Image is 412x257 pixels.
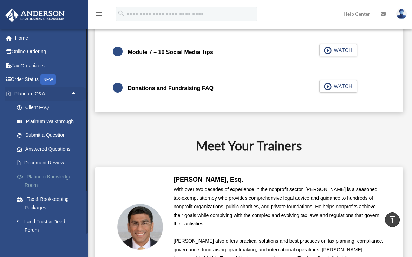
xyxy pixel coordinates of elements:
b: [PERSON_NAME], Esq. [174,176,243,183]
a: Tax & Bookkeeping Packages [10,192,88,215]
a: Platinum Knowledge Room [10,170,88,192]
button: WATCH [319,44,357,56]
i: search [117,9,125,17]
a: Module 7 – 10 Social Media Tips WATCH [113,44,385,61]
img: karim-circle.png [117,204,163,250]
a: Platinum Walkthrough [10,114,88,128]
img: Anderson Advisors Platinum Portal [3,8,67,22]
a: Online Ordering [5,45,88,59]
div: Donations and Fundraising FAQ [127,83,213,93]
a: Answered Questions [10,142,88,156]
img: User Pic [396,9,407,19]
a: Submit a Question [10,128,88,142]
i: vertical_align_top [388,215,397,224]
a: Platinum Q&Aarrow_drop_up [5,87,88,101]
i: menu [95,10,103,18]
h2: Meet Your Trainers [99,137,399,154]
span: WATCH [332,83,353,90]
div: Module 7 – 10 Social Media Tips [127,47,213,57]
a: Land Trust & Deed Forum [10,215,88,237]
a: Order StatusNEW [5,73,88,87]
p: With over two decades of experience in the nonprofit sector, [PERSON_NAME] is a seasoned tax-exem... [174,185,384,228]
a: Donations and Fundraising FAQ WATCH [113,80,385,97]
a: Client FAQ [10,101,88,115]
a: Tax Organizers [5,59,88,73]
a: Home [5,31,88,45]
div: NEW [40,74,56,85]
span: WATCH [332,47,353,54]
a: vertical_align_top [385,212,400,227]
a: Document Review [10,156,88,170]
span: arrow_drop_up [70,87,84,101]
a: menu [95,12,103,18]
button: WATCH [319,80,357,93]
